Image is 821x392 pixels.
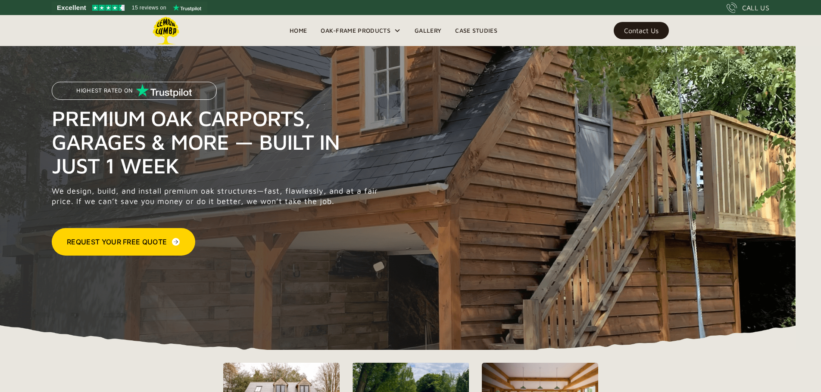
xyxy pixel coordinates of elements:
[132,3,166,13] span: 15 reviews on
[52,2,207,14] a: See Lemon Lumba reviews on Trustpilot
[314,15,408,46] div: Oak-Frame Products
[614,22,669,39] a: Contact Us
[52,228,195,256] a: Request Your Free Quote
[408,24,448,37] a: Gallery
[727,3,769,13] a: CALL US
[742,3,769,13] div: CALL US
[173,4,201,11] img: Trustpilot logo
[76,88,133,94] p: Highest Rated on
[624,28,659,34] div: Contact Us
[283,24,314,37] a: Home
[92,5,125,11] img: Trustpilot 4.5 stars
[57,3,86,13] span: Excellent
[52,186,383,207] p: We design, build, and install premium oak structures—fast, flawlessly, and at a fair price. If we...
[67,237,167,247] div: Request Your Free Quote
[52,82,217,106] a: Highest Rated on
[52,106,383,177] h1: Premium Oak Carports, Garages & More — Built in Just 1 Week
[321,25,390,36] div: Oak-Frame Products
[448,24,504,37] a: Case Studies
